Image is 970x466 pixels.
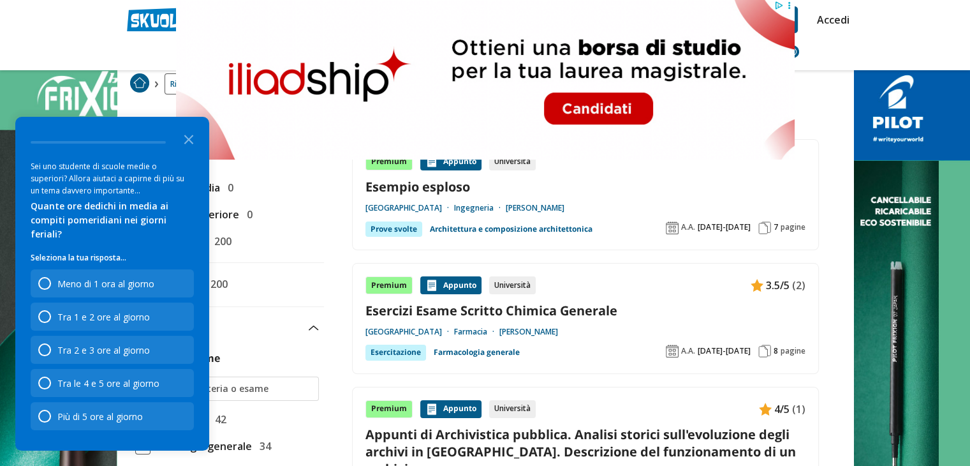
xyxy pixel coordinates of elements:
img: Apri e chiudi sezione [309,326,319,331]
img: Anno accademico [666,345,679,357]
img: Home [130,73,149,93]
span: A.A. [681,346,695,356]
div: Prove svolte [365,222,422,237]
img: Anno accademico [666,222,679,234]
a: Accedi [817,6,844,33]
span: pagine [781,346,805,356]
div: Tra 2 e 3 ore al giorno [31,336,194,364]
a: Esempio esploso [365,178,805,195]
div: Meno di 1 ora al giorno [31,269,194,297]
span: (2) [792,277,805,294]
span: 200 [209,233,231,250]
img: Appunti contenuto [425,403,438,416]
span: 0 [242,206,253,223]
div: Tra le 4 e 5 ore al giorno [57,377,159,389]
a: Home [130,73,149,94]
div: Università [489,276,536,294]
a: Architettura e composizione architettonica [430,222,592,237]
img: Appunti contenuto [425,279,438,292]
a: [GEOGRAPHIC_DATA] [365,203,454,213]
span: A.A. [681,222,695,232]
a: Ingegneria [454,203,506,213]
span: (1) [792,401,805,417]
a: Farmacologia generale [434,345,520,360]
button: Close the survey [176,126,202,151]
div: Tra 1 e 2 ore al giorno [57,311,150,323]
div: Tra 1 e 2 ore al giorno [31,303,194,331]
a: Farmacia [454,327,499,337]
div: Più di 5 ore al giorno [31,402,194,430]
div: Sei uno studente di scuole medie o superiori? Allora aiutaci a capirne di più su un tema davvero ... [31,160,194,197]
a: [PERSON_NAME] [506,203,564,213]
div: Quante ore dedichi in media ai compiti pomeridiani nei giorni feriali? [31,199,194,241]
div: Esercitazione [365,345,426,360]
span: 0 [223,179,233,196]
span: 4/5 [774,401,790,417]
input: Ricerca materia o esame [158,382,312,395]
span: 3.5/5 [766,277,790,294]
span: 200 [205,276,228,292]
div: Meno di 1 ora al giorno [57,278,154,290]
span: pagine [781,222,805,232]
div: Survey [15,117,209,451]
div: Più di 5 ore al giorno [57,410,143,423]
a: [PERSON_NAME] [499,327,558,337]
div: Appunto [420,276,481,294]
div: Premium [365,153,413,170]
img: Appunti contenuto [425,155,438,168]
img: Pagine [758,222,771,234]
a: [GEOGRAPHIC_DATA] [365,327,454,337]
div: Università [489,153,536,170]
img: Pagine [758,345,771,357]
span: 7 [774,222,778,232]
span: 42 [210,411,226,428]
div: Appunto [420,153,481,170]
p: Seleziona la tua risposta... [31,252,194,264]
div: Università [489,400,536,418]
div: Tra le 4 e 5 ore al giorno [31,369,194,397]
img: Appunti contenuto [759,403,772,416]
span: 8 [774,346,778,356]
a: Esercizi Esame Scritto Chimica Generale [365,302,805,319]
div: Premium [365,276,413,294]
div: Premium [365,400,413,418]
span: [DATE]-[DATE] [698,346,751,356]
a: Ricerca [165,73,202,94]
span: 34 [254,438,271,455]
div: Appunto [420,400,481,418]
span: [DATE]-[DATE] [698,222,751,232]
img: Appunti contenuto [751,279,763,292]
div: Tra 2 e 3 ore al giorno [57,344,150,356]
